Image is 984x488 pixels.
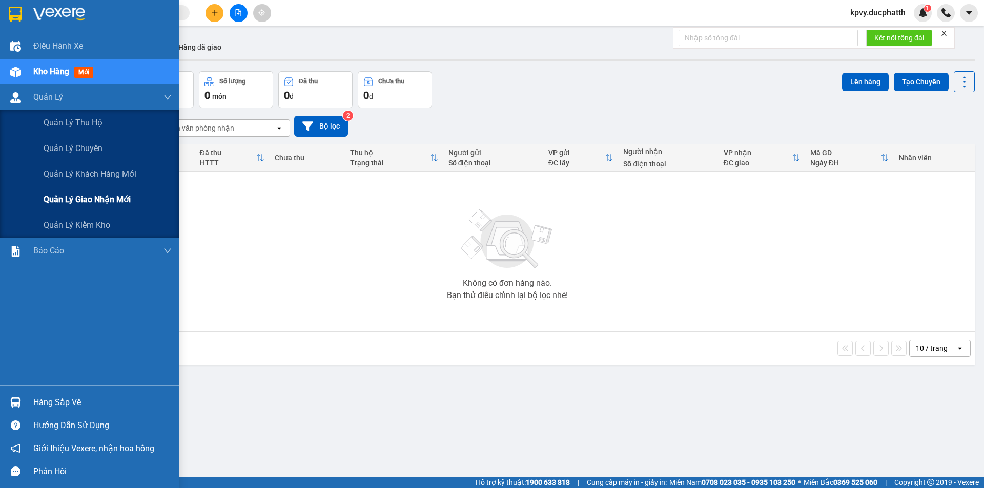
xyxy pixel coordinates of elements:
[44,219,110,231] span: Quản lý kiểm kho
[810,148,880,157] div: Mã GD
[163,123,234,133] div: Chọn văn phòng nhận
[724,148,792,157] div: VP nhận
[74,67,93,78] span: mới
[170,35,230,59] button: Hàng đã giao
[960,4,978,22] button: caret-down
[804,477,877,488] span: Miền Bắc
[587,477,667,488] span: Cung cấp máy in - giấy in:
[345,144,443,172] th: Toggle SortBy
[918,8,928,17] img: icon-new-feature
[623,147,713,156] div: Người nhận
[44,193,131,206] span: Quản lý giao nhận mới
[456,203,559,275] img: svg+xml;base64,PHN2ZyBjbGFzcz0ibGlzdC1wbHVnX19zdmciIHhtbG5zPSJodHRwOi8vd3d3LnczLm9yZy8yMDAwL3N2Zy...
[526,478,570,486] strong: 1900 633 818
[44,116,102,129] span: Quản lý thu hộ
[578,477,579,488] span: |
[448,159,538,167] div: Số điện thoại
[874,32,924,44] span: Kết nối tổng đài
[350,148,430,157] div: Thu hộ
[669,477,795,488] span: Miền Nam
[894,73,949,91] button: Tạo Chuyến
[10,41,21,52] img: warehouse-icon
[10,92,21,103] img: warehouse-icon
[833,478,877,486] strong: 0369 525 060
[284,89,290,101] span: 0
[343,111,353,121] sup: 2
[623,160,713,168] div: Số điện thoại
[842,6,914,19] span: kpvy.ducphatth
[798,480,801,484] span: ⚪️
[10,67,21,77] img: warehouse-icon
[899,154,970,162] div: Nhân viên
[378,78,404,85] div: Chưa thu
[33,67,69,76] span: Kho hàng
[463,279,552,287] div: Không có đơn hàng nào.
[200,148,257,157] div: Đã thu
[363,89,369,101] span: 0
[369,92,373,100] span: đ
[33,442,154,455] span: Giới thiệu Vexere, nhận hoa hồng
[10,397,21,408] img: warehouse-icon
[842,73,889,91] button: Lên hàng
[548,148,605,157] div: VP gửi
[965,8,974,17] span: caret-down
[916,343,948,353] div: 10 / trang
[33,39,83,52] span: Điều hành xe
[350,159,430,167] div: Trạng thái
[924,5,931,12] sup: 1
[11,466,20,476] span: message
[211,9,218,16] span: plus
[941,8,951,17] img: phone-icon
[163,93,172,101] span: down
[278,71,353,108] button: Đã thu0đ
[33,418,172,433] div: Hướng dẫn sử dụng
[258,9,265,16] span: aim
[230,4,248,22] button: file-add
[44,167,136,180] span: Quản lý khách hàng mới
[679,30,858,46] input: Nhập số tổng đài
[940,30,948,37] span: close
[33,244,64,257] span: Báo cáo
[9,7,22,22] img: logo-vxr
[163,247,172,255] span: down
[33,464,172,479] div: Phản hồi
[11,420,20,430] span: question-circle
[200,159,257,167] div: HTTT
[358,71,432,108] button: Chưa thu0đ
[275,124,283,132] svg: open
[219,78,245,85] div: Số lượng
[926,5,929,12] span: 1
[294,116,348,137] button: Bộ lọc
[275,154,340,162] div: Chưa thu
[11,443,20,453] span: notification
[724,159,792,167] div: ĐC giao
[33,395,172,410] div: Hàng sắp về
[253,4,271,22] button: aim
[702,478,795,486] strong: 0708 023 035 - 0935 103 250
[885,477,887,488] span: |
[810,159,880,167] div: Ngày ĐH
[548,159,605,167] div: ĐC lấy
[290,92,294,100] span: đ
[10,246,21,257] img: solution-icon
[33,91,63,103] span: Quản Lý
[719,144,805,172] th: Toggle SortBy
[447,291,568,300] div: Bạn thử điều chỉnh lại bộ lọc nhé!
[956,344,964,352] svg: open
[866,30,932,46] button: Kết nối tổng đài
[206,4,223,22] button: plus
[543,144,619,172] th: Toggle SortBy
[195,144,270,172] th: Toggle SortBy
[805,144,894,172] th: Toggle SortBy
[212,92,227,100] span: món
[235,9,242,16] span: file-add
[299,78,318,85] div: Đã thu
[204,89,210,101] span: 0
[476,477,570,488] span: Hỗ trợ kỹ thuật:
[448,148,538,157] div: Người gửi
[927,479,934,486] span: copyright
[199,71,273,108] button: Số lượng0món
[44,142,102,155] span: Quản lý chuyến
